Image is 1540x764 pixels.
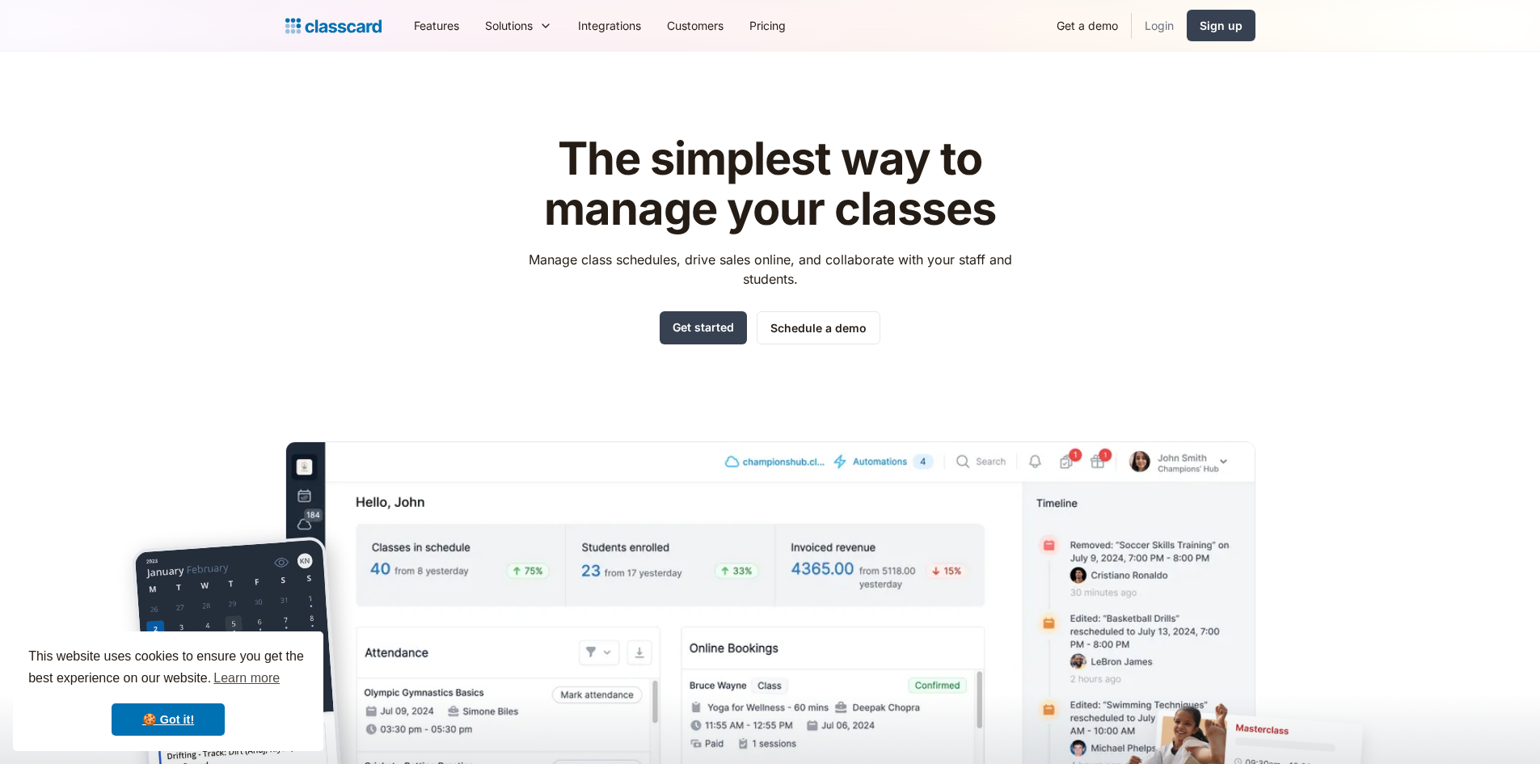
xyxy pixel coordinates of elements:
a: Get a demo [1044,7,1131,44]
h1: The simplest way to manage your classes [513,134,1027,234]
a: Sign up [1187,10,1255,41]
a: Customers [654,7,736,44]
a: learn more about cookies [211,666,282,690]
a: Get started [660,311,747,344]
a: Pricing [736,7,799,44]
a: Login [1132,7,1187,44]
a: dismiss cookie message [112,703,225,736]
div: Sign up [1200,17,1243,34]
a: Schedule a demo [757,311,880,344]
a: home [285,15,382,37]
p: Manage class schedules, drive sales online, and collaborate with your staff and students. [513,250,1027,289]
div: Solutions [472,7,565,44]
div: cookieconsent [13,631,323,751]
div: Solutions [485,17,533,34]
span: This website uses cookies to ensure you get the best experience on our website. [28,647,308,690]
a: Integrations [565,7,654,44]
a: Features [401,7,472,44]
